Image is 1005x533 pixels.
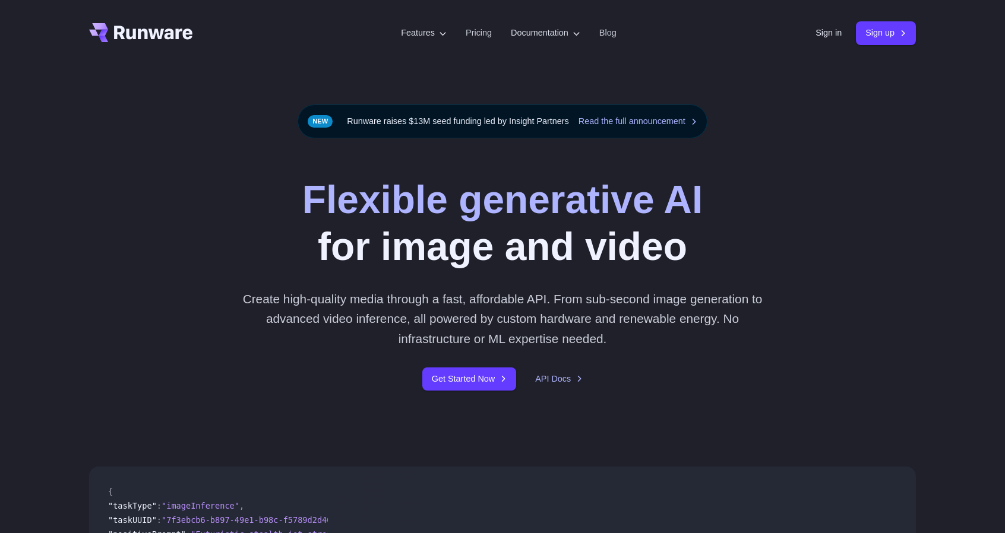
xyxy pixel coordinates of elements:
[302,177,703,221] strong: Flexible generative AI
[162,501,239,510] span: "imageInference"
[302,176,703,270] h1: for image and video
[856,21,916,45] a: Sign up
[157,501,162,510] span: :
[816,26,842,40] a: Sign in
[511,26,580,40] label: Documentation
[162,515,346,525] span: "7f3ebcb6-b897-49e1-b98c-f5789d2d40d7"
[298,104,707,138] div: Runware raises $13M seed funding led by Insight Partners
[401,26,447,40] label: Features
[599,26,617,40] a: Blog
[422,367,516,391] a: Get Started Now
[157,515,162,525] span: :
[238,289,767,348] p: Create high-quality media through a fast, affordable API. From sub-second image generation to adv...
[239,501,244,510] span: ,
[579,115,697,128] a: Read the full announcement
[89,23,192,42] a: Go to /
[108,501,157,510] span: "taskType"
[108,515,157,525] span: "taskUUID"
[108,487,113,496] span: {
[466,26,492,40] a: Pricing
[535,372,583,386] a: API Docs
